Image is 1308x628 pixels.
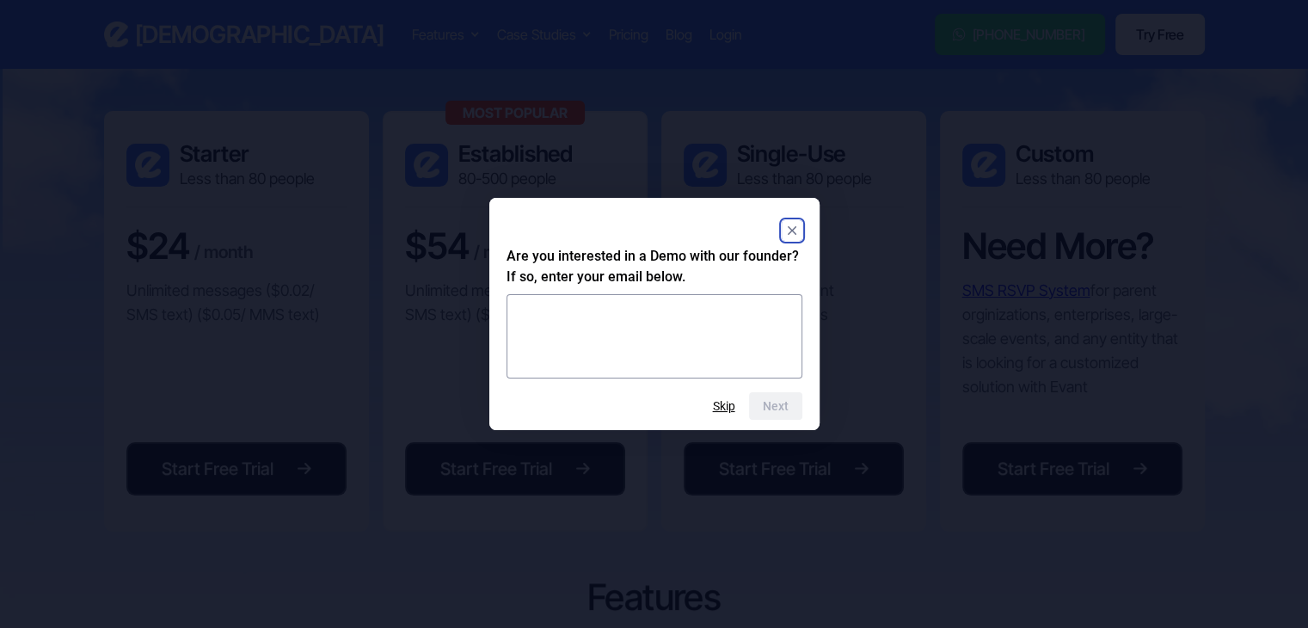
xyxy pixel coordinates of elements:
[713,399,735,413] button: Skip
[507,246,802,287] h2: Are you interested in a Demo with our founder? If so, enter your email below.
[507,294,802,379] textarea: Are you interested in a Demo with our founder? If so, enter your email below.
[489,198,820,430] dialog: Are you interested in a Demo with our founder? If so, enter your email below.
[782,220,802,241] button: Close
[749,392,802,420] button: Next question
